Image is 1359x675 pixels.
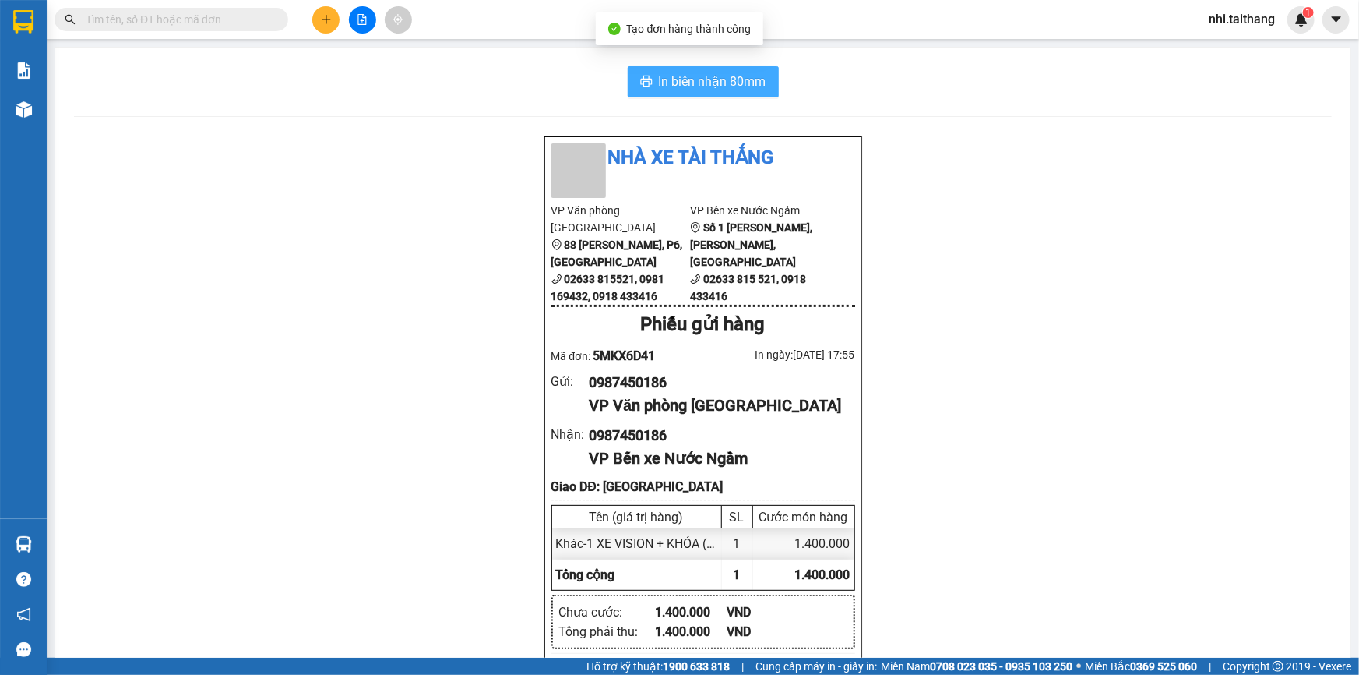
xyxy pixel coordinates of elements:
[757,510,850,525] div: Cước món hàng
[551,310,855,340] div: Phiếu gửi hàng
[881,658,1072,675] span: Miền Nam
[583,658,700,672] li: Người gửi hàng xác nhận
[321,14,332,25] span: plus
[312,6,340,34] button: plus
[8,84,107,136] li: VP Văn phòng [GEOGRAPHIC_DATA]
[627,23,752,35] span: Tạo đơn hàng thành công
[65,14,76,25] span: search
[551,425,590,444] div: Nhận :
[734,567,741,582] span: 1
[1294,12,1308,27] img: icon-new-feature
[559,603,655,622] div: Chưa cước :
[551,239,562,250] span: environment
[690,222,701,233] span: environment
[722,528,753,559] div: 1
[16,607,31,622] span: notification
[556,510,717,525] div: Tên (giá trị hàng)
[1130,660,1197,673] strong: 0369 525 060
[738,658,855,672] li: NV nhận hàng
[551,143,855,173] li: Nhà xe Tài Thắng
[1076,663,1081,670] span: ⚪️
[16,642,31,657] span: message
[690,273,806,302] b: 02633 815 521, 0918 433416
[589,447,842,471] div: VP Bến xe Nước Ngầm
[741,658,744,675] span: |
[663,660,730,673] strong: 1900 633 818
[703,346,855,363] div: In ngày: [DATE] 17:55
[690,221,812,268] b: Số 1 [PERSON_NAME], [PERSON_NAME], [GEOGRAPHIC_DATA]
[589,372,842,394] div: 0987450186
[385,6,412,34] button: aim
[551,239,683,268] b: 88 [PERSON_NAME], P6, [GEOGRAPHIC_DATA]
[1196,9,1287,29] span: nhi.taithang
[551,274,562,284] span: phone
[1273,661,1283,672] span: copyright
[640,75,653,90] span: printer
[1209,658,1211,675] span: |
[393,14,403,25] span: aim
[628,66,779,97] button: printerIn biên nhận 80mm
[551,346,703,366] div: Mã đơn:
[107,84,207,118] li: VP Bến xe Nước Ngầm
[727,622,799,641] div: VND
[753,528,854,559] div: 1.400.000
[559,622,655,641] div: Tổng phải thu :
[551,273,665,302] b: 02633 815521, 0981 169432, 0918 433416
[16,572,31,587] span: question-circle
[1303,7,1314,18] sup: 1
[659,72,766,91] span: In biên nhận 80mm
[1305,7,1311,18] span: 1
[690,202,829,219] li: VP Bến xe Nước Ngầm
[589,425,842,447] div: 0987450186
[1329,12,1343,27] span: caret-down
[357,14,368,25] span: file-add
[551,477,855,497] div: Giao DĐ: [GEOGRAPHIC_DATA]
[589,394,842,418] div: VP Văn phòng [GEOGRAPHIC_DATA]
[16,101,32,118] img: warehouse-icon
[608,23,621,35] span: check-circle
[1085,658,1197,675] span: Miền Bắc
[795,567,850,582] span: 1.400.000
[556,536,719,551] span: Khác - 1 XE VISION + KHÓA (0)
[349,6,376,34] button: file-add
[655,622,727,641] div: 1.400.000
[16,62,32,79] img: solution-icon
[593,348,655,363] span: 5MKX6D41
[1322,6,1350,34] button: caret-down
[551,202,691,236] li: VP Văn phòng [GEOGRAPHIC_DATA]
[556,567,615,582] span: Tổng cộng
[930,660,1072,673] strong: 0708 023 035 - 0935 103 250
[727,603,799,622] div: VND
[655,603,727,622] div: 1.400.000
[586,658,730,675] span: Hỗ trợ kỹ thuật:
[13,10,33,34] img: logo-vxr
[726,510,748,525] div: SL
[755,658,877,675] span: Cung cấp máy in - giấy in:
[690,274,701,284] span: phone
[86,11,269,28] input: Tìm tên, số ĐT hoặc mã đơn
[8,8,226,66] li: Nhà xe Tài Thắng
[551,372,590,391] div: Gửi :
[16,536,32,553] img: warehouse-icon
